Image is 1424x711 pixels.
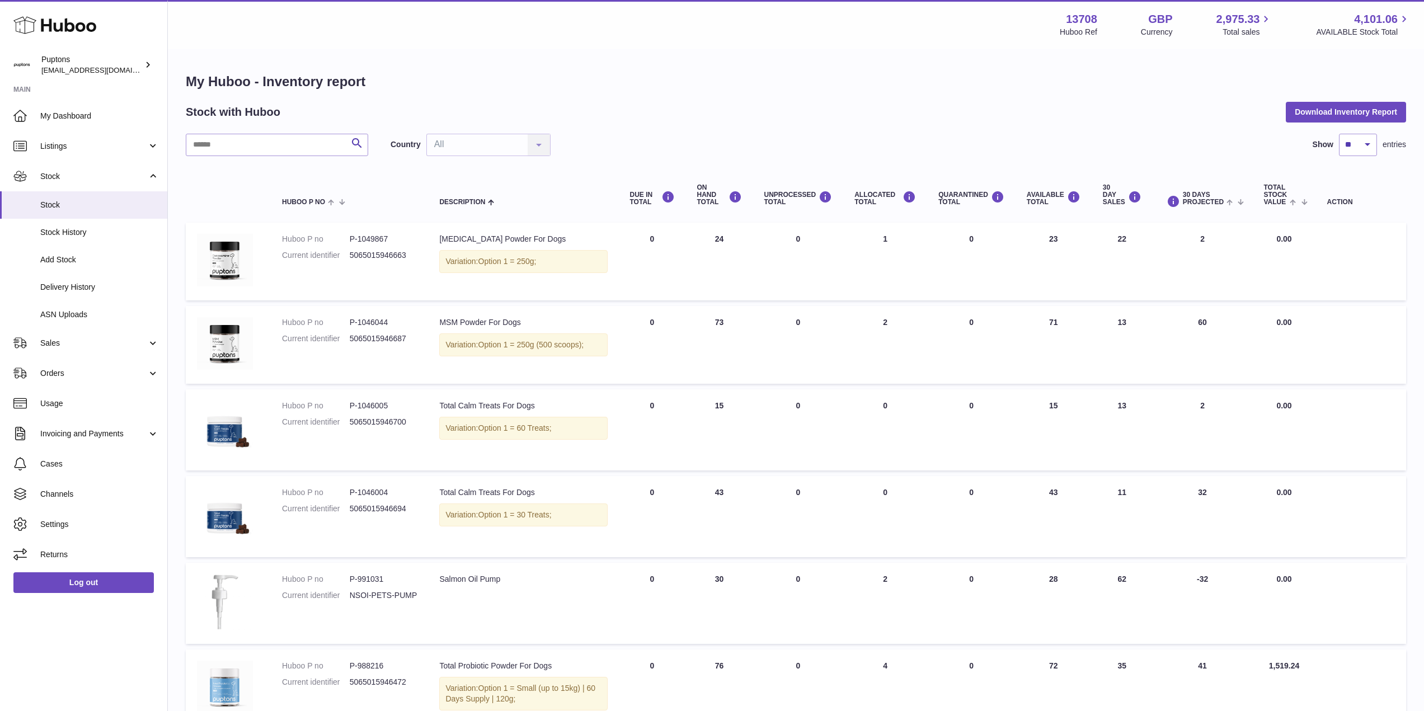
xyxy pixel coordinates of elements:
[969,401,974,410] span: 0
[1092,563,1153,644] td: 62
[686,476,753,557] td: 43
[439,487,607,498] div: Total Calm Treats For Dogs
[753,223,844,300] td: 0
[938,191,1004,206] div: QUARANTINED Total
[686,389,753,470] td: 15
[439,574,607,585] div: Salmon Oil Pump
[186,73,1406,91] h1: My Huboo - Inventory report
[1276,575,1291,583] span: 0.00
[969,318,974,327] span: 0
[197,574,253,630] img: product image
[13,56,30,73] img: hello@puptons.com
[478,423,552,432] span: Option 1 = 60 Treats;
[1327,199,1395,206] div: Action
[282,199,325,206] span: Huboo P no
[1276,318,1291,327] span: 0.00
[40,489,159,500] span: Channels
[1153,389,1253,470] td: 2
[843,476,927,557] td: 0
[686,306,753,384] td: 73
[282,417,350,427] dt: Current identifier
[1223,27,1272,37] span: Total sales
[439,317,607,328] div: MSM Powder For Dogs
[619,223,686,300] td: 0
[282,661,350,671] dt: Huboo P no
[40,519,159,530] span: Settings
[439,401,607,411] div: Total Calm Treats For Dogs
[843,389,927,470] td: 0
[350,574,417,585] dd: P-991031
[439,661,607,671] div: Total Probiotic Powder For Dogs
[1316,12,1411,37] a: 4,101.06 AVAILABLE Stock Total
[630,191,675,206] div: DUE IN TOTAL
[854,191,916,206] div: ALLOCATED Total
[439,677,607,710] div: Variation:
[350,234,417,244] dd: P-1049867
[282,574,350,585] dt: Huboo P no
[350,590,417,601] dd: NSOI-PETS-PUMP
[439,199,485,206] span: Description
[350,487,417,498] dd: P-1046004
[969,575,974,583] span: 0
[686,223,753,300] td: 24
[1016,476,1092,557] td: 43
[1016,389,1092,470] td: 15
[1263,184,1287,206] span: Total stock value
[439,234,607,244] div: [MEDICAL_DATA] Powder For Dogs
[1153,476,1253,557] td: 32
[391,139,421,150] label: Country
[282,250,350,261] dt: Current identifier
[1153,306,1253,384] td: 60
[686,563,753,644] td: 30
[40,338,147,349] span: Sales
[439,417,607,440] div: Variation:
[40,255,159,265] span: Add Stock
[1141,27,1173,37] div: Currency
[40,549,159,560] span: Returns
[1103,184,1141,206] div: 30 DAY SALES
[1286,102,1406,122] button: Download Inventory Report
[350,250,417,261] dd: 5065015946663
[40,111,159,121] span: My Dashboard
[1016,306,1092,384] td: 71
[1276,234,1291,243] span: 0.00
[619,563,686,644] td: 0
[40,282,159,293] span: Delivery History
[445,684,595,703] span: Option 1 = Small (up to 15kg) | 60 Days Supply | 120g;
[1148,12,1172,27] strong: GBP
[1354,12,1398,27] span: 4,101.06
[439,250,607,273] div: Variation:
[282,590,350,601] dt: Current identifier
[478,340,584,349] span: Option 1 = 250g (500 scoops);
[1313,139,1333,150] label: Show
[619,306,686,384] td: 0
[350,503,417,514] dd: 5065015946694
[1060,27,1097,37] div: Huboo Ref
[1183,191,1224,206] span: 30 DAYS PROJECTED
[350,333,417,344] dd: 5065015946687
[697,184,742,206] div: ON HAND Total
[282,677,350,688] dt: Current identifier
[1092,223,1153,300] td: 22
[1153,563,1253,644] td: -32
[753,389,844,470] td: 0
[753,563,844,644] td: 0
[439,503,607,526] div: Variation:
[1027,191,1080,206] div: AVAILABLE Total
[753,476,844,557] td: 0
[197,317,253,370] img: product image
[350,417,417,427] dd: 5065015946700
[282,317,350,328] dt: Huboo P no
[1216,12,1260,27] span: 2,975.33
[40,429,147,439] span: Invoicing and Payments
[350,677,417,688] dd: 5065015946472
[1383,139,1406,150] span: entries
[1153,223,1253,300] td: 2
[1269,661,1300,670] span: 1,519.24
[439,333,607,356] div: Variation:
[197,401,253,456] img: product image
[1276,401,1291,410] span: 0.00
[40,227,159,238] span: Stock History
[619,389,686,470] td: 0
[197,234,253,286] img: product image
